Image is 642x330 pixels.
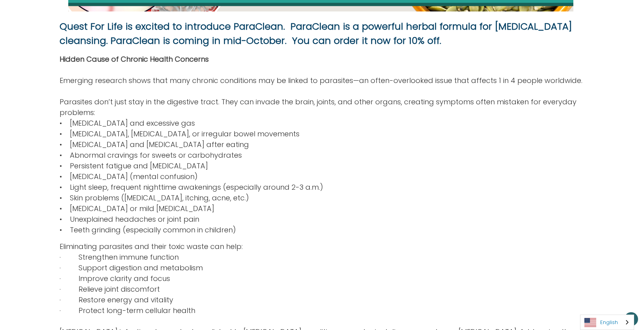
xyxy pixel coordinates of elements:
p: · Strengthen immune function [60,252,583,262]
p: · Restore energy and vitality [60,294,583,305]
p: Parasites don’t just stay in the digestive tract. They can invade the brain, joints, and other or... [60,96,583,118]
p: Emerging research shows that many chronic conditions may be linked to parasites—an often-overlook... [60,75,583,86]
p: • [MEDICAL_DATA] and excessive gas • [MEDICAL_DATA], [MEDICAL_DATA], or irregular bowel movements... [60,118,583,235]
aside: Language selected: English [580,315,634,330]
strong: Quest For Life is excited to introduce ParaClean. ParaClean is a powerful herbal formula for [MED... [60,20,572,47]
div: Language [580,315,634,330]
a: English [580,315,634,330]
p: · Protect long-term cellular health [60,305,583,316]
p: · Support digestion and metabolism [60,262,583,273]
p: · Improve clarity and focus [60,273,583,284]
p: · Relieve joint discomfort [60,284,583,294]
p: Eliminating parasites and their toxic waste can help: [60,241,583,252]
strong: Hidden Cause of Chronic Health Concerns [60,54,209,64]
